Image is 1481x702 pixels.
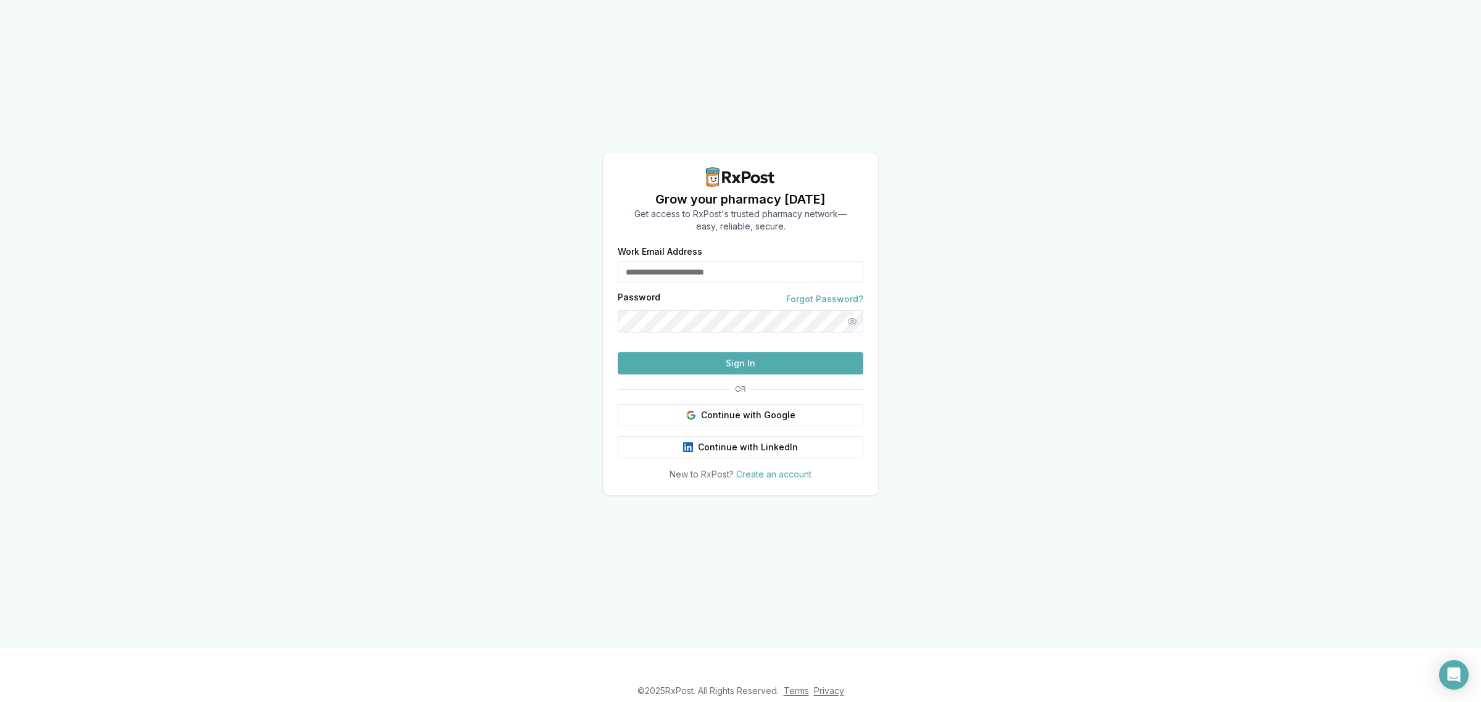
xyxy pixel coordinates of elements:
a: Create an account [736,469,811,479]
span: OR [730,384,751,394]
label: Password [618,293,660,305]
img: RxPost Logo [701,167,780,187]
h1: Grow your pharmacy [DATE] [634,191,847,208]
img: LinkedIn [683,442,693,452]
label: Work Email Address [618,247,863,256]
button: Continue with Google [618,404,863,426]
a: Privacy [814,685,844,696]
p: Get access to RxPost's trusted pharmacy network— easy, reliable, secure. [634,208,847,233]
a: Forgot Password? [786,293,863,305]
a: Terms [784,685,809,696]
button: Continue with LinkedIn [618,436,863,458]
div: Open Intercom Messenger [1439,660,1469,690]
img: Google [686,410,696,420]
button: Sign In [618,352,863,374]
button: Show password [841,310,863,332]
span: New to RxPost? [670,469,734,479]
